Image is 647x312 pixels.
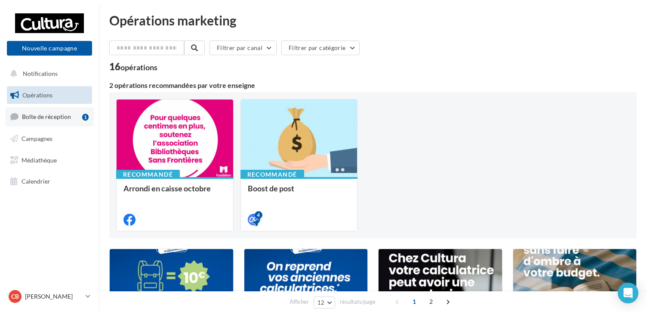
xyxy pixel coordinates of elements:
span: Opérations [22,91,52,99]
div: opérations [120,63,157,71]
div: Recommandé [240,170,304,179]
a: CB [PERSON_NAME] [7,288,92,305]
span: Notifications [23,70,58,77]
span: Calendrier [22,178,50,185]
a: Médiathèque [5,151,94,169]
a: Opérations [5,86,94,104]
div: Open Intercom Messenger [618,283,638,303]
span: Afficher [290,298,309,306]
a: Calendrier [5,172,94,190]
button: Filtrer par catégorie [281,41,360,55]
a: Campagnes [5,130,94,148]
div: Boost de post [248,184,351,201]
span: Campagnes [22,135,52,142]
span: 12 [317,299,325,306]
span: 1 [407,295,421,309]
button: Notifications [5,65,90,83]
span: 2 [424,295,438,309]
div: 4 [255,211,262,219]
span: Médiathèque [22,156,57,163]
div: Recommandé [116,170,180,179]
button: Nouvelle campagne [7,41,92,56]
button: Filtrer par canal [210,41,277,55]
div: 16 [109,62,157,72]
span: CB [11,292,19,301]
a: Boîte de réception1 [5,107,94,126]
div: 2 opérations recommandées par votre enseigne [109,82,637,89]
button: 12 [314,296,336,309]
span: résultats/page [340,298,376,306]
div: Opérations marketing [109,14,637,27]
div: 1 [82,114,89,121]
span: Boîte de réception [22,113,71,120]
div: Arrondi en caisse octobre [123,184,226,201]
p: [PERSON_NAME] [25,292,82,301]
